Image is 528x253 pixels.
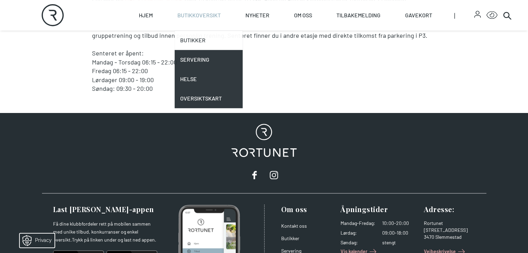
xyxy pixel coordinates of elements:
[341,239,375,246] dt: Søndag :
[92,76,436,85] p: Lørdager 09:00 - 19:00
[248,168,261,182] a: facebook
[175,89,243,108] a: Oversiktskart
[424,234,434,240] span: 3470
[92,58,436,67] p: Mandag - Torsdag 06:15 - 22:00
[341,204,418,214] h3: Åpningstider
[341,229,375,236] dt: Lørdag :
[53,220,157,244] p: Få dine klubbfordeler rett på mobilen sammen med unike tilbud, konkurranser og enkel oversikt.Try...
[424,204,478,214] h3: Adresse :
[281,204,335,214] h3: Om oss
[92,84,436,93] p: Søndag: 09:30 - 20:00
[435,234,462,240] span: Slemmestad
[7,231,64,250] iframe: Manage Preferences
[382,239,418,246] dd: stengt
[281,235,299,241] a: Butikker
[382,229,418,236] dd: 09:00-18:00
[341,220,375,227] dt: Mandag - Fredag :
[175,50,243,69] a: Servering
[175,69,243,89] a: Helse
[92,67,436,76] p: Fredag 06:15 - 22:00
[281,223,307,229] a: Kontakt oss
[267,168,281,182] a: instagram
[382,220,418,227] dd: 10:00-20:00
[53,204,157,214] h3: Last [PERSON_NAME]-appen
[175,30,243,50] a: Butikker
[92,23,436,40] p: Velkommen til SATS Slemmestad! Nå får finner du et topp moderne treningssenter hos oss med helt n...
[486,10,497,21] button: Open Accessibility Menu
[92,49,436,58] p: Senteret er åpent:
[424,227,478,234] div: [STREET_ADDRESS]
[424,220,478,227] div: Rortunet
